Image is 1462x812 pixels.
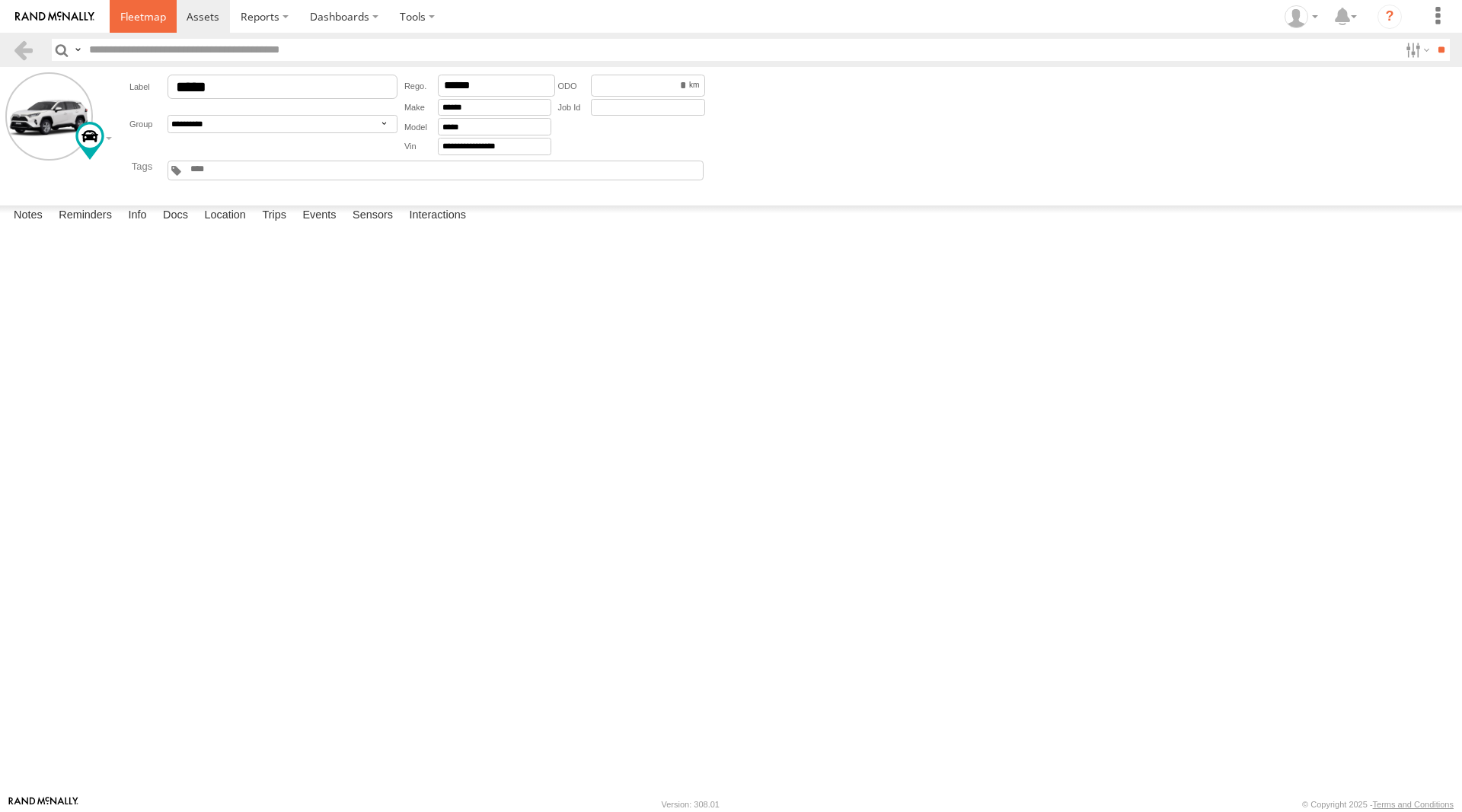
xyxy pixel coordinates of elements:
label: Reminders [51,205,120,227]
img: rand-logo.svg [15,11,94,22]
label: Location [196,205,254,227]
div: Version: 308.01 [662,800,720,809]
label: Info [120,205,154,227]
label: Docs [155,205,196,227]
a: Terms and Conditions [1373,800,1454,809]
a: Back to previous Page [12,39,34,61]
label: Sensors [345,205,401,227]
label: Search Query [72,39,84,61]
i: ? [1377,5,1402,29]
label: Trips [254,205,294,227]
div: © Copyright 2025 - [1302,800,1454,809]
div: Change Map Icon [75,122,104,160]
a: Visit our Website [8,797,78,812]
label: Notes [6,205,50,227]
label: Interactions [401,205,474,227]
label: Events [295,205,343,227]
div: Bruce Swift [1279,5,1323,28]
label: Search Filter Options [1400,39,1432,61]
